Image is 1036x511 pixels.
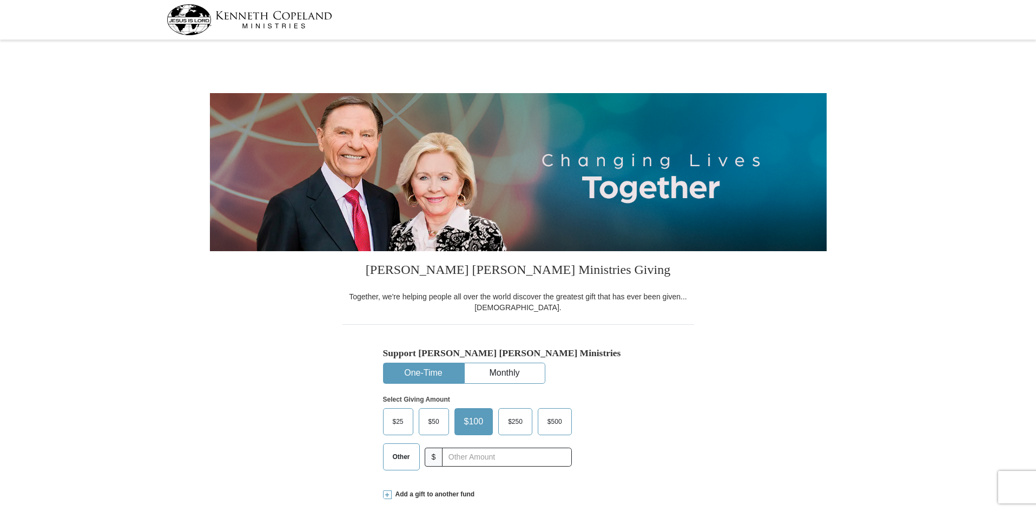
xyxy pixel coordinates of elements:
[167,4,332,35] img: kcm-header-logo.svg
[387,449,415,465] span: Other
[425,448,443,467] span: $
[542,414,568,430] span: $500
[387,414,409,430] span: $25
[423,414,445,430] span: $50
[465,363,545,383] button: Monthly
[384,363,464,383] button: One-Time
[342,251,694,291] h3: [PERSON_NAME] [PERSON_NAME] Ministries Giving
[383,348,654,359] h5: Support [PERSON_NAME] [PERSON_NAME] Ministries
[342,291,694,313] div: Together, we're helping people all over the world discover the greatest gift that has ever been g...
[459,414,489,430] span: $100
[442,448,571,467] input: Other Amount
[392,490,475,499] span: Add a gift to another fund
[383,396,450,403] strong: Select Giving Amount
[503,414,528,430] span: $250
